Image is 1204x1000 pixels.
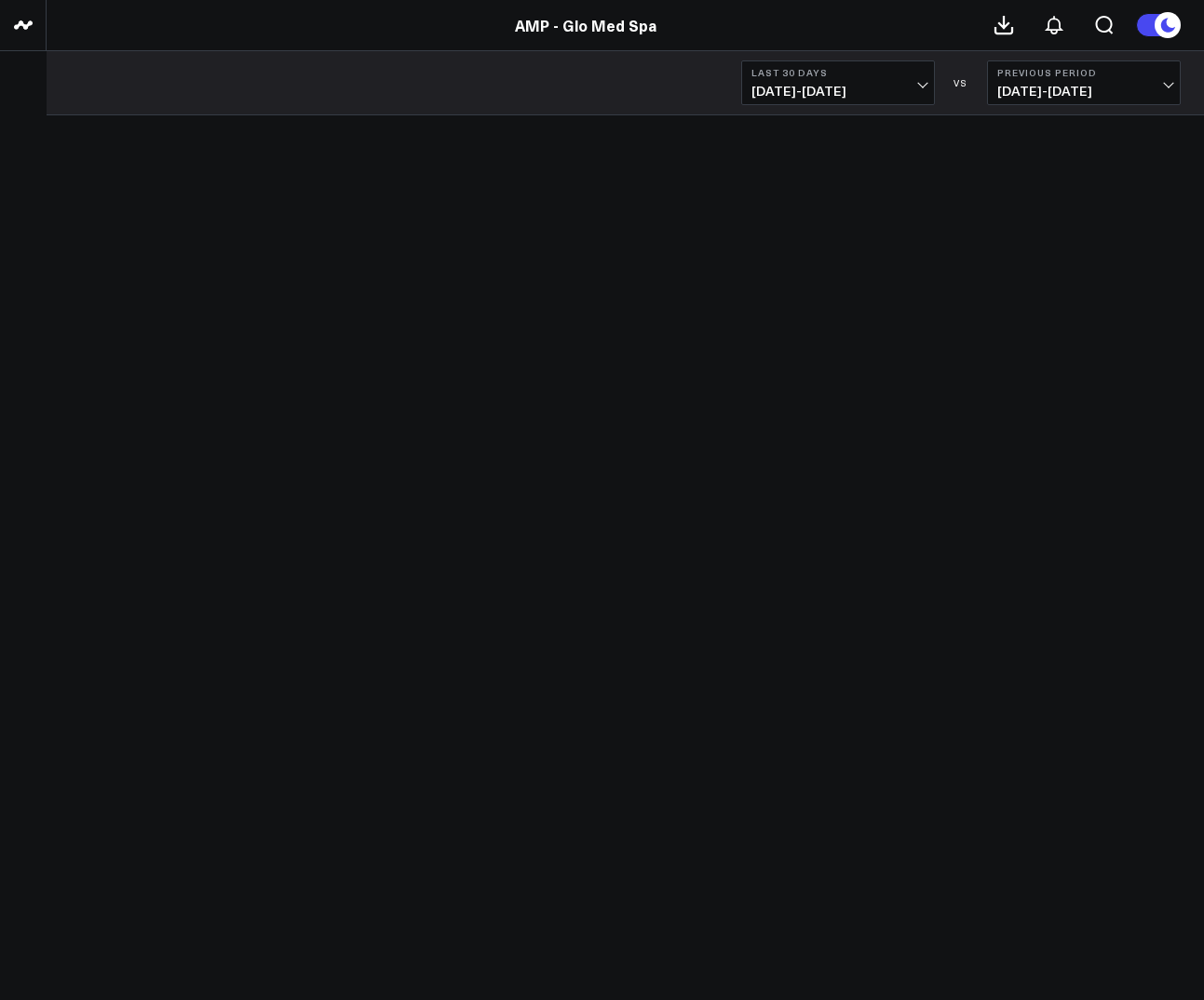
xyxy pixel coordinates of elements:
[997,67,1170,78] b: Previous Period
[997,84,1170,99] span: [DATE] - [DATE]
[751,67,925,78] b: Last 30 Days
[987,60,1181,105] button: Previous Period[DATE]-[DATE]
[751,84,925,99] span: [DATE] - [DATE]
[741,60,935,105] button: Last 30 Days[DATE]-[DATE]
[944,77,978,88] div: VS
[515,15,656,35] a: AMP - Glo Med Spa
